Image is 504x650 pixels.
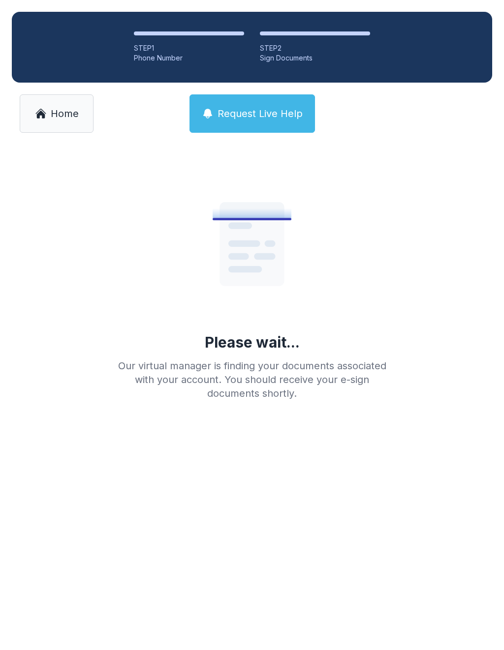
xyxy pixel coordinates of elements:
div: STEP 2 [260,43,370,53]
div: Our virtual manager is finding your documents associated with your account. You should receive yo... [110,359,394,400]
div: Sign Documents [260,53,370,63]
span: Home [51,107,79,120]
div: STEP 1 [134,43,244,53]
div: Phone Number [134,53,244,63]
span: Request Live Help [218,107,303,120]
div: Please wait... [205,333,300,351]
